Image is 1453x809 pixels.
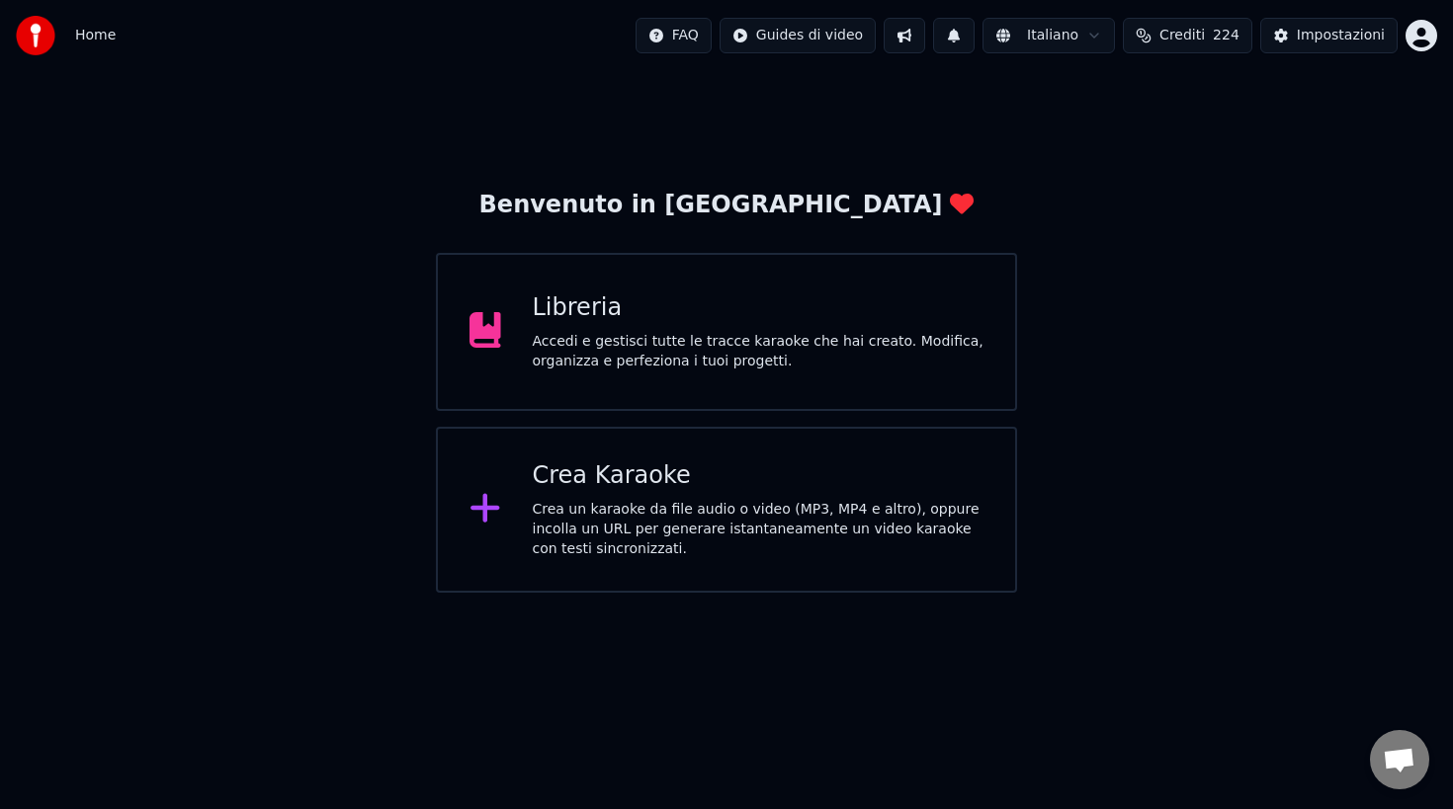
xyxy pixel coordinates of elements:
nav: breadcrumb [75,26,116,45]
button: Impostazioni [1260,18,1398,53]
div: Crea Karaoke [533,460,984,492]
div: Crea un karaoke da file audio o video (MP3, MP4 e altro), oppure incolla un URL per generare ista... [533,500,984,559]
div: Impostazioni [1297,26,1385,45]
img: youka [16,16,55,55]
button: Guides di video [720,18,876,53]
button: FAQ [636,18,712,53]
div: Accedi e gestisci tutte le tracce karaoke che hai creato. Modifica, organizza e perfeziona i tuoi... [533,332,984,371]
div: Aprire la chat [1370,730,1429,789]
div: Libreria [533,292,984,324]
span: 224 [1213,26,1239,45]
button: Crediti224 [1123,18,1252,53]
span: Crediti [1159,26,1205,45]
div: Benvenuto in [GEOGRAPHIC_DATA] [479,190,975,221]
span: Home [75,26,116,45]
